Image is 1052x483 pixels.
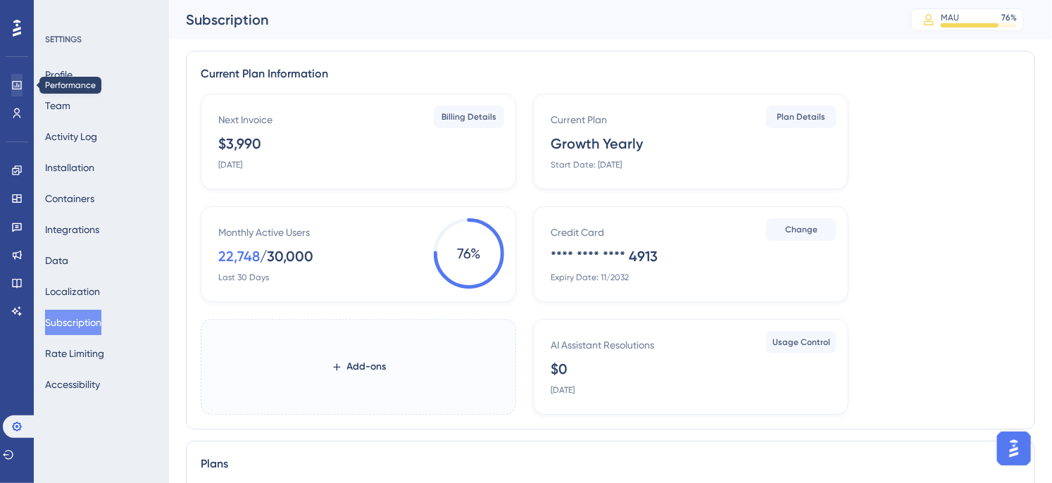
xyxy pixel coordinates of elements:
[993,427,1035,470] iframe: UserGuiding AI Assistant Launcher
[186,10,876,30] div: Subscription
[308,354,409,379] button: Add-ons
[45,34,159,45] div: SETTINGS
[434,218,504,289] span: 76 %
[218,272,269,283] div: Last 30 Days
[45,341,104,366] button: Rate Limiting
[45,248,68,273] button: Data
[442,111,496,123] span: Billing Details
[218,246,260,266] div: 22,748
[218,134,261,153] div: $3,990
[218,159,242,170] div: [DATE]
[551,337,654,353] div: AI Assistant Resolutions
[777,111,826,123] span: Plan Details
[45,93,70,118] button: Team
[785,224,818,235] span: Change
[218,111,273,128] div: Next Invoice
[766,331,837,353] button: Usage Control
[551,224,604,241] div: Credit Card
[45,372,100,397] button: Accessibility
[772,337,830,348] span: Usage Control
[551,111,607,128] div: Current Plan
[45,217,99,242] button: Integrations
[45,155,94,180] button: Installation
[45,62,73,87] button: Profile
[766,106,837,128] button: Plan Details
[347,358,387,375] span: Add-ons
[551,134,643,153] div: Growth Yearly
[766,218,837,241] button: Change
[1001,12,1017,23] div: 76 %
[941,12,959,23] div: MAU
[45,310,101,335] button: Subscription
[45,279,100,304] button: Localization
[434,106,504,128] button: Billing Details
[218,224,310,241] div: Monthly Active Users
[551,384,575,396] div: [DATE]
[45,124,97,149] button: Activity Log
[201,456,1020,472] div: Plans
[551,272,629,283] div: Expiry Date: 11/2032
[551,359,568,379] div: $0
[260,246,313,266] div: / 30,000
[201,65,1020,82] div: Current Plan Information
[551,159,622,170] div: Start Date: [DATE]
[45,186,94,211] button: Containers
